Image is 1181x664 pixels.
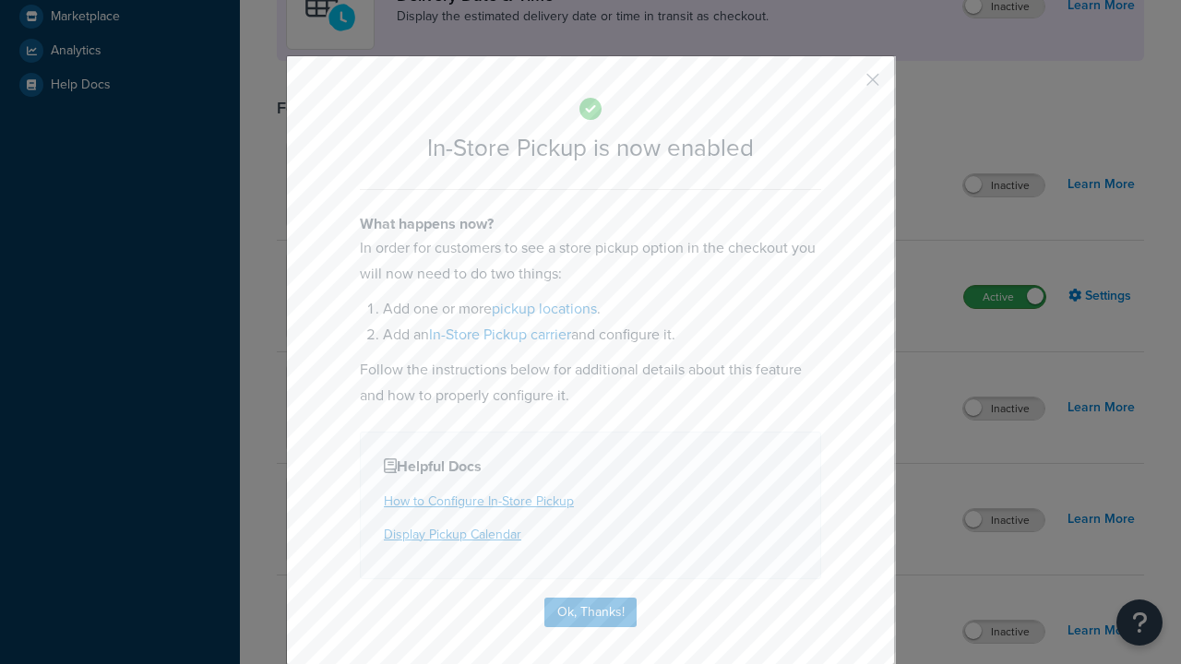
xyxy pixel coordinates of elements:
[383,296,821,322] li: Add one or more .
[544,598,637,627] button: Ok, Thanks!
[429,324,571,345] a: In-Store Pickup carrier
[383,322,821,348] li: Add an and configure it.
[360,357,821,409] p: Follow the instructions below for additional details about this feature and how to properly confi...
[384,456,797,478] h4: Helpful Docs
[360,213,821,235] h4: What happens now?
[384,492,574,511] a: How to Configure In-Store Pickup
[360,235,821,287] p: In order for customers to see a store pickup option in the checkout you will now need to do two t...
[384,525,521,544] a: Display Pickup Calendar
[492,298,597,319] a: pickup locations
[360,135,821,161] h2: In-Store Pickup is now enabled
